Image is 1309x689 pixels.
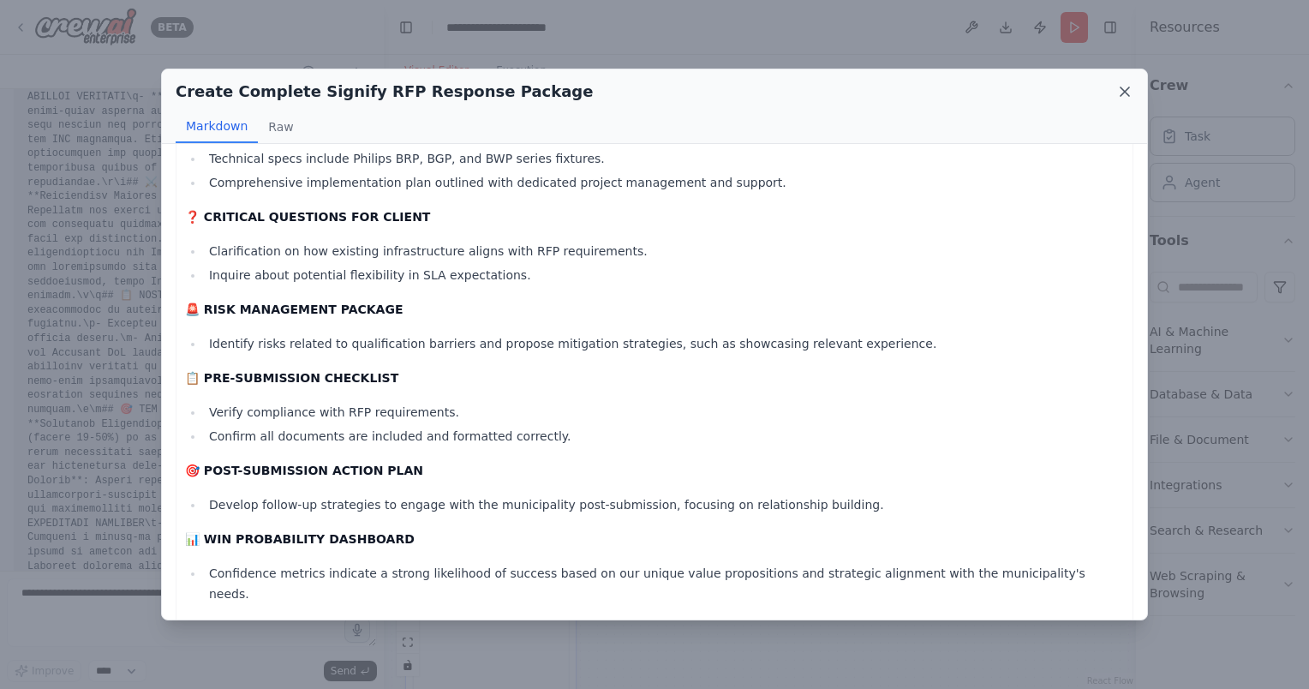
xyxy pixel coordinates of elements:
li: Identify risks related to qualification barriers and propose mitigation strategies, such as showc... [204,333,1124,354]
button: Markdown [176,111,258,143]
li: Clarification on how existing infrastructure aligns with RFP requirements. [204,241,1124,261]
strong: 🚨 RISK MANAGEMENT PACKAGE [185,303,403,316]
strong: 🎯 POST-SUBMISSION ACTION PLAN [185,464,423,477]
h2: Create Complete Signify RFP Response Package [176,80,593,104]
li: Develop follow-up strategies to engage with the municipality post-submission, focusing on relatio... [204,494,1124,515]
li: Confirm all documents are included and formatted correctly. [204,426,1124,446]
p: This package serves as a comprehensive guide for Signify's leadership to review and make informed... [185,618,1124,638]
li: Comprehensive implementation plan outlined with dedicated project management and support. [204,172,1124,193]
li: Inquire about potential flexibility in SLA expectations. [204,265,1124,285]
li: Verify compliance with RFP requirements. [204,402,1124,422]
li: Confidence metrics indicate a strong likelihood of success based on our unique value propositions... [204,563,1124,604]
strong: 📊 WIN PROBABILITY DASHBOARD [185,532,415,546]
li: Technical specs include Philips BRP, BGP, and BWP series fixtures. [204,148,1124,169]
button: Raw [258,111,303,143]
strong: 📋 PRE-SUBMISSION CHECKLIST [185,371,398,385]
strong: ❓ CRITICAL QUESTIONS FOR CLIENT [185,210,430,224]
